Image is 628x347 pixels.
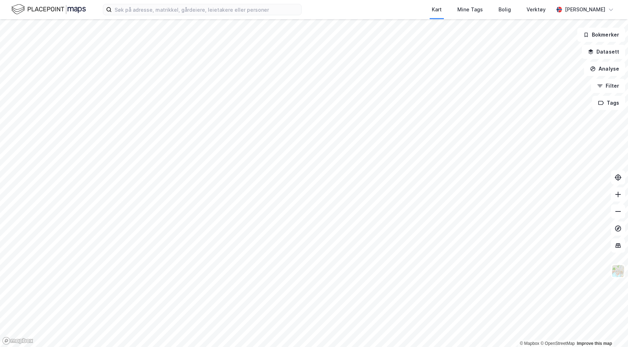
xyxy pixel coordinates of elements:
button: Analyse [584,62,625,76]
img: logo.f888ab2527a4732fd821a326f86c7f29.svg [11,3,86,16]
iframe: Chat Widget [593,313,628,347]
a: Improve this map [577,341,612,346]
button: Datasett [582,45,625,59]
button: Filter [591,79,625,93]
input: Søk på adresse, matrikkel, gårdeiere, leietakere eller personer [112,4,301,15]
div: Kart [432,5,442,14]
div: Bolig [498,5,511,14]
div: Mine Tags [457,5,483,14]
a: Mapbox homepage [2,337,33,345]
div: Kontrollprogram for chat [593,313,628,347]
a: Mapbox [520,341,539,346]
button: Bokmerker [577,28,625,42]
button: Tags [592,96,625,110]
div: [PERSON_NAME] [565,5,605,14]
a: OpenStreetMap [540,341,575,346]
img: Z [611,264,625,278]
div: Verktøy [527,5,546,14]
